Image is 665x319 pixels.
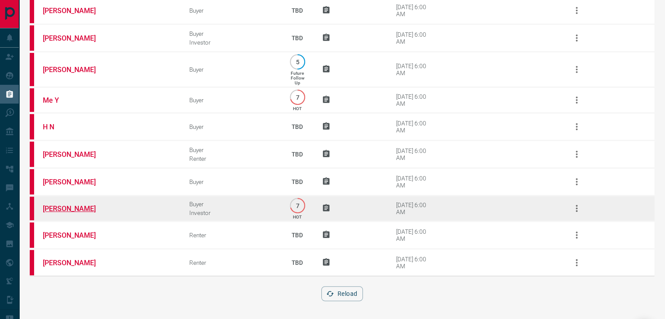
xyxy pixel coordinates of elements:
[286,115,309,139] p: TBD
[396,62,433,76] div: [DATE] 6:00 AM
[286,223,309,247] p: TBD
[30,25,34,51] div: property.ca
[43,96,108,104] a: Me Y
[189,39,273,46] div: Investor
[286,251,309,274] p: TBD
[30,142,34,167] div: property.ca
[189,201,273,208] div: Buyer
[30,114,34,139] div: property.ca
[396,147,433,161] div: [DATE] 6:00 AM
[43,66,108,74] a: [PERSON_NAME]
[396,256,433,270] div: [DATE] 6:00 AM
[396,120,433,134] div: [DATE] 6:00 AM
[43,150,108,159] a: [PERSON_NAME]
[293,106,302,111] p: HOT
[396,175,433,189] div: [DATE] 6:00 AM
[396,31,433,45] div: [DATE] 6:00 AM
[286,26,309,50] p: TBD
[30,53,34,86] div: property.ca
[286,142,309,166] p: TBD
[396,3,433,17] div: [DATE] 6:00 AM
[189,123,273,130] div: Buyer
[294,94,301,101] p: 7
[43,178,108,186] a: [PERSON_NAME]
[189,30,273,37] div: Buyer
[30,197,34,220] div: property.ca
[189,178,273,185] div: Buyer
[321,286,363,301] button: Reload
[396,201,433,215] div: [DATE] 6:00 AM
[189,155,273,162] div: Renter
[189,97,273,104] div: Buyer
[43,231,108,239] a: [PERSON_NAME]
[189,146,273,153] div: Buyer
[293,215,302,219] p: HOT
[189,7,273,14] div: Buyer
[43,7,108,15] a: [PERSON_NAME]
[30,88,34,112] div: property.ca
[294,59,301,65] p: 5
[43,123,108,131] a: H N
[30,222,34,248] div: property.ca
[43,259,108,267] a: [PERSON_NAME]
[286,170,309,194] p: TBD
[189,259,273,266] div: Renter
[43,205,108,213] a: [PERSON_NAME]
[189,209,273,216] div: Investor
[43,34,108,42] a: [PERSON_NAME]
[189,232,273,239] div: Renter
[294,202,301,209] p: 7
[396,228,433,242] div: [DATE] 6:00 AM
[396,93,433,107] div: [DATE] 6:00 AM
[30,169,34,194] div: property.ca
[291,71,304,85] p: Future Follow Up
[30,250,34,275] div: property.ca
[189,66,273,73] div: Buyer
